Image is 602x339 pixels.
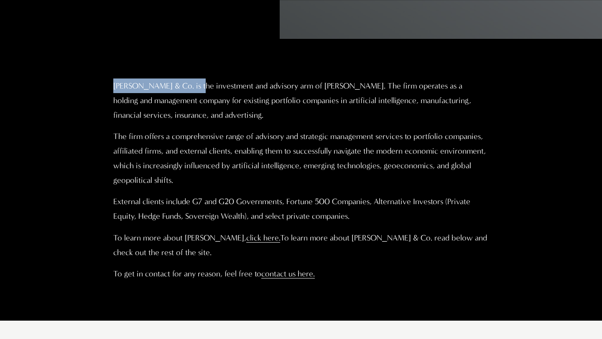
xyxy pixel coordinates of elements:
a: click here. [246,233,280,243]
p: The firm offers a comprehensive range of advisory and strategic management services to portfolio ... [113,129,489,187]
p: To get in contact for any reason, feel free to [113,266,489,281]
a: contact us here. [261,269,315,278]
p: External clients include G7 and G20 Governments, Fortune 500 Companies, Alternative Investors (Pr... [113,194,489,223]
p: [PERSON_NAME] & Co. is the investment and advisory arm of [PERSON_NAME]. The firm operates as a h... [113,78,489,122]
p: To learn more about [PERSON_NAME], To learn more about [PERSON_NAME] & Co. read below and check o... [113,230,489,260]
